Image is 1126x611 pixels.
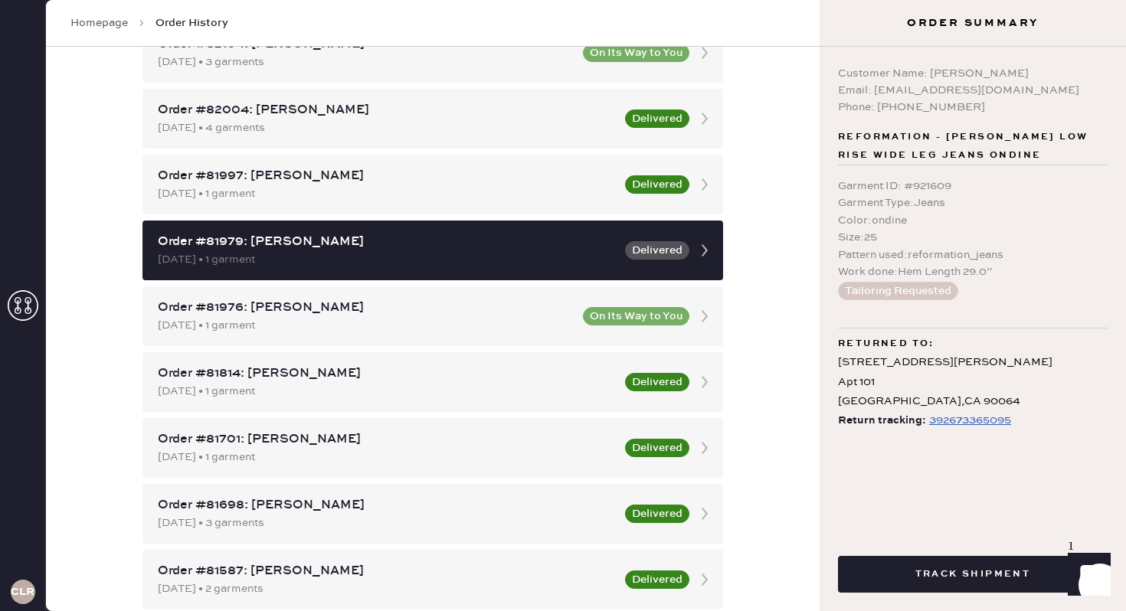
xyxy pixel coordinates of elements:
div: [DATE] • 3 garments [158,54,574,70]
h3: Order Summary [820,15,1126,31]
div: [DATE] • 1 garment [158,449,616,466]
div: [DATE] • 2 garments [158,580,616,597]
button: On Its Way to You [583,44,689,62]
div: Order #81997: [PERSON_NAME] [158,167,616,185]
div: Color : ondine [838,212,1108,229]
div: [DATE] • 3 garments [158,515,616,531]
div: [DATE] • 1 garment [158,317,574,334]
iframe: Front Chat [1053,542,1119,608]
div: Garment Type : Jeans [838,194,1108,211]
div: Order #81701: [PERSON_NAME] [158,430,616,449]
button: Track Shipment [838,556,1108,593]
button: Delivered [625,109,689,128]
div: Pattern used : reformation_jeans [838,247,1108,263]
a: 392673365095 [926,411,1011,430]
div: Order #81976: [PERSON_NAME] [158,299,574,317]
div: Order #81698: [PERSON_NAME] [158,496,616,515]
div: Phone: [PHONE_NUMBER] [838,99,1108,116]
span: Order History [155,15,228,31]
div: Size : 25 [838,229,1108,246]
div: [DATE] • 1 garment [158,251,616,268]
button: Delivered [625,439,689,457]
a: Track Shipment [838,566,1108,580]
div: [DATE] • 1 garment [158,383,616,400]
a: Homepage [70,15,128,31]
button: Delivered [625,505,689,523]
div: Order #81979: [PERSON_NAME] [158,233,616,251]
span: Reformation - [PERSON_NAME] low rise wide leg jeans ondine [838,128,1108,165]
button: Delivered [625,175,689,194]
div: [STREET_ADDRESS][PERSON_NAME] Apt 101 [GEOGRAPHIC_DATA] , CA 90064 [838,353,1108,411]
button: Tailoring Requested [838,282,958,300]
div: Order #82004: [PERSON_NAME] [158,101,616,119]
div: https://www.fedex.com/apps/fedextrack/?tracknumbers=392673365095&cntry_code=US [929,411,1011,430]
h3: CLR [11,586,34,597]
div: [DATE] • 4 garments [158,119,616,136]
span: Returned to: [838,335,935,353]
div: Garment ID : # 921609 [838,178,1108,194]
div: Work done : Hem Length 29.0” [838,263,1108,280]
div: Order #81587: [PERSON_NAME] [158,562,616,580]
div: Customer Name: [PERSON_NAME] [838,65,1108,82]
span: Return tracking: [838,411,926,430]
button: On Its Way to You [583,307,689,325]
button: Delivered [625,373,689,391]
button: Delivered [625,241,689,260]
div: Order #81814: [PERSON_NAME] [158,364,616,383]
button: Delivered [625,570,689,589]
div: Email: [EMAIL_ADDRESS][DOMAIN_NAME] [838,82,1108,99]
div: [DATE] • 1 garment [158,185,616,202]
